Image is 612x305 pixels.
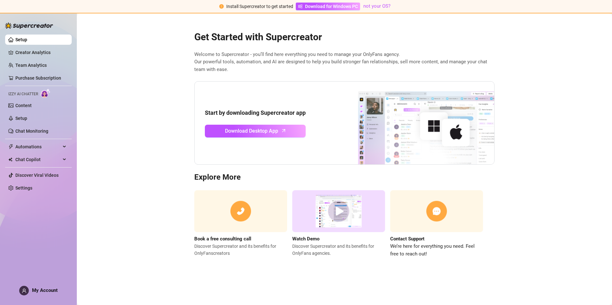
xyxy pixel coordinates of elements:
a: Team Analytics [15,63,47,68]
a: Setup [15,37,27,42]
img: consulting call [194,190,287,232]
a: Download Desktop Apparrow-up [205,125,306,137]
strong: Watch Demo [292,236,319,242]
a: Book a free consulting callDiscover Supercreator and its benefits for OnlyFanscreators [194,190,287,258]
span: arrow-up [280,127,287,134]
h2: Get Started with Supercreator [194,31,495,43]
a: Purchase Subscription [15,75,61,81]
span: Izzy AI Chatter [8,91,38,97]
span: Discover Supercreator and its benefits for OnlyFans creators [194,243,287,257]
a: Creator Analytics [15,47,67,58]
a: Content [15,103,32,108]
img: logo-BBDzfeDw.svg [5,22,53,29]
strong: Contact Support [390,236,424,242]
span: thunderbolt [8,144,13,149]
span: Automations [15,142,61,152]
a: Settings [15,185,32,191]
span: exclamation-circle [219,4,224,9]
span: Discover Supercreator and its benefits for OnlyFans agencies. [292,243,385,257]
img: AI Chatter [41,89,51,98]
span: Welcome to Supercreator - you’ll find here everything you need to manage your OnlyFans agency. Ou... [194,51,495,74]
h3: Explore More [194,172,495,183]
a: Discover Viral Videos [15,173,59,178]
img: supercreator demo [292,190,385,232]
strong: Book a free consulting call [194,236,251,242]
span: Chat Copilot [15,154,61,165]
span: Install Supercreator to get started [226,4,293,9]
iframe: Intercom live chat [590,283,606,299]
a: Watch DemoDiscover Supercreator and its benefits for OnlyFans agencies. [292,190,385,258]
span: Download for Windows PC [305,3,358,10]
a: Chat Monitoring [15,129,48,134]
span: Download Desktop App [225,127,278,135]
span: My Account [32,287,58,293]
img: Chat Copilot [8,157,12,162]
a: Setup [15,116,27,121]
span: We’re here for everything you need. Feel free to reach out! [390,243,483,258]
img: download app [334,82,494,165]
span: user [22,288,27,293]
a: not your OS? [363,3,391,9]
img: contact support [390,190,483,232]
span: windows [298,4,302,9]
strong: Start by downloading Supercreator app [205,109,306,116]
a: Download for Windows PC [296,3,360,10]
